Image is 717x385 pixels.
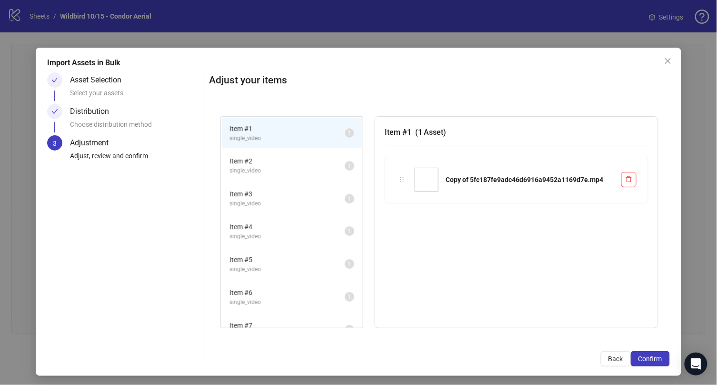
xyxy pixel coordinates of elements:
button: Delete [621,172,637,187]
span: single_video [229,265,345,274]
span: single_video [229,199,345,208]
div: Import Assets in Bulk [47,57,669,69]
button: Close [660,53,676,69]
div: Open Intercom Messenger [685,353,707,375]
button: Confirm [631,351,670,366]
span: Back [608,355,623,363]
span: Item # 3 [229,189,345,199]
span: close [664,57,672,65]
button: Back [601,351,631,366]
span: ( 1 Asset ) [415,128,447,137]
span: Confirm [638,355,662,363]
sup: 1 [345,161,354,171]
div: holder [397,174,407,185]
span: 1 [348,261,351,267]
span: Item # 2 [229,156,345,166]
sup: 1 [345,259,354,269]
span: 1 [348,130,351,136]
div: Select your assets [70,88,201,104]
span: Item # 4 [229,222,345,232]
h3: Item # 1 [385,126,648,138]
sup: 1 [345,226,354,236]
div: Asset Selection [70,72,129,88]
div: Adjustment [70,135,116,151]
span: 3 [53,140,57,147]
span: Item # 1 [229,123,345,134]
span: delete [626,176,632,182]
sup: 1 [345,292,354,302]
span: 1 [348,195,351,202]
span: Item # 5 [229,254,345,265]
h2: Adjust your items [209,72,670,88]
span: single_video [229,232,345,241]
span: Item # 6 [229,287,345,298]
span: 1 [348,228,351,234]
div: Choose distribution method [70,119,201,135]
span: single_video [229,298,345,307]
sup: 1 [345,194,354,203]
span: single_video [229,134,345,143]
span: single_video [229,166,345,175]
span: Item # 7 [229,320,345,331]
sup: 1 [345,128,354,138]
img: Copy of 5fc187fe9adc46d6916a9452a1169d7e.mp4 [415,168,438,192]
div: Distribution [70,104,117,119]
span: check [51,77,58,83]
div: Copy of 5fc187fe9adc46d6916a9452a1169d7e.mp4 [446,174,614,185]
sup: 1 [345,325,354,334]
div: Adjust, review and confirm [70,151,201,167]
span: holder [398,176,405,183]
span: 1 [348,162,351,169]
span: 1 [348,294,351,300]
span: check [51,108,58,115]
span: 1 [348,326,351,333]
